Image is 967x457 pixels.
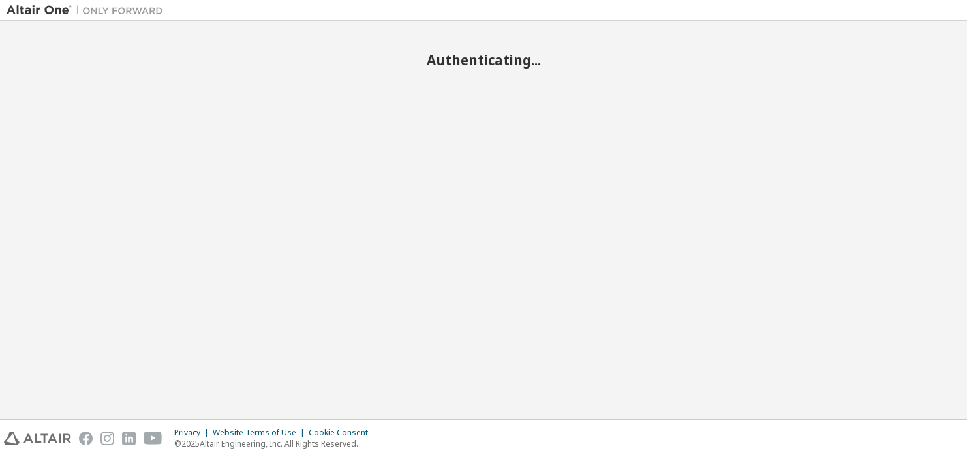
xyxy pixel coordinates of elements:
[4,432,71,445] img: altair_logo.svg
[213,428,309,438] div: Website Terms of Use
[122,432,136,445] img: linkedin.svg
[7,4,170,17] img: Altair One
[309,428,376,438] div: Cookie Consent
[174,438,376,449] p: © 2025 Altair Engineering, Inc. All Rights Reserved.
[144,432,162,445] img: youtube.svg
[174,428,213,438] div: Privacy
[79,432,93,445] img: facebook.svg
[7,52,960,69] h2: Authenticating...
[100,432,114,445] img: instagram.svg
